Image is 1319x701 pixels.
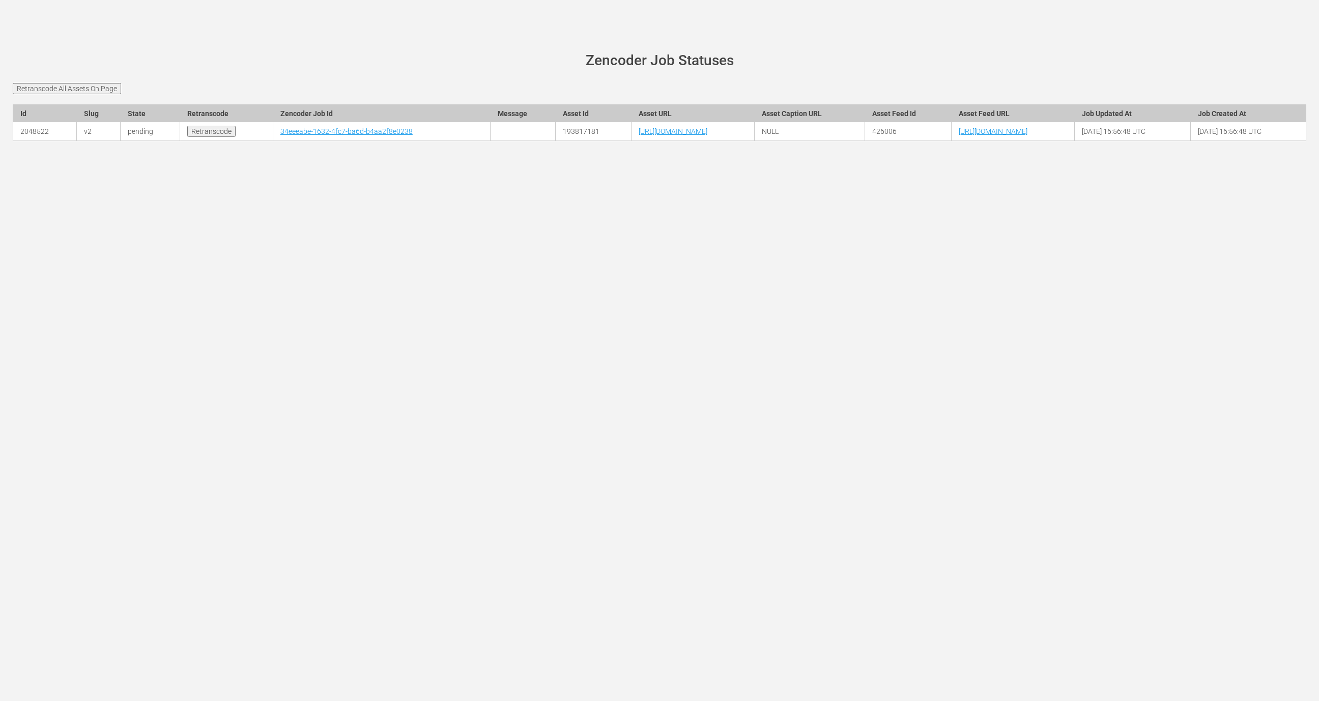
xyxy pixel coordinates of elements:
[1075,104,1190,122] th: Job Updated At
[865,122,952,141] td: 426006
[180,104,273,122] th: Retranscode
[1075,122,1190,141] td: [DATE] 16:56:48 UTC
[865,104,952,122] th: Asset Feed Id
[77,104,121,122] th: Slug
[13,122,77,141] td: 2048522
[280,127,413,135] a: 34eeeabe-1632-4fc7-ba6d-b4aa2f8e0238
[755,122,865,141] td: NULL
[121,122,180,141] td: pending
[555,104,631,122] th: Asset Id
[187,126,236,137] input: Retranscode
[13,104,77,122] th: Id
[952,104,1075,122] th: Asset Feed URL
[755,104,865,122] th: Asset Caption URL
[27,53,1292,69] h1: Zencoder Job Statuses
[13,83,121,94] input: Retranscode All Assets On Page
[632,104,755,122] th: Asset URL
[639,127,707,135] a: [URL][DOMAIN_NAME]
[1190,122,1306,141] td: [DATE] 16:56:48 UTC
[490,104,555,122] th: Message
[959,127,1027,135] a: [URL][DOMAIN_NAME]
[77,122,121,141] td: v2
[121,104,180,122] th: State
[1190,104,1306,122] th: Job Created At
[273,104,490,122] th: Zencoder Job Id
[555,122,631,141] td: 193817181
